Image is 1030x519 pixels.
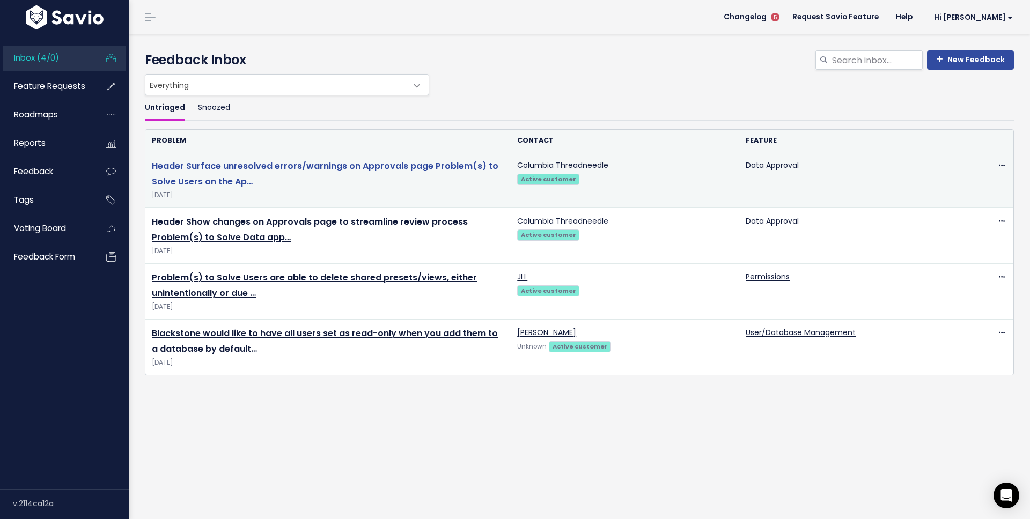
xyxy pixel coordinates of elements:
div: Open Intercom Messenger [994,483,1019,508]
a: Blackstone would like to have all users set as read-only when you add them to a database by default… [152,327,498,355]
span: Hi [PERSON_NAME] [934,13,1013,21]
span: [DATE] [152,301,504,313]
th: Feature [739,130,968,152]
h4: Feedback Inbox [145,50,1014,70]
a: Help [887,9,921,25]
th: Contact [511,130,739,152]
span: Reports [14,137,46,149]
span: [DATE] [152,357,504,368]
a: Hi [PERSON_NAME] [921,9,1021,26]
span: Voting Board [14,223,66,234]
span: Tags [14,194,34,205]
a: Active customer [549,340,611,351]
span: Everything [145,75,407,95]
a: User/Database Management [746,327,856,338]
strong: Active customer [521,175,576,183]
a: Reports [3,131,89,155]
strong: Active customer [521,231,576,239]
ul: Filter feature requests [145,95,1014,121]
a: Snoozed [198,95,230,121]
span: Changelog [724,13,767,21]
input: Search inbox... [831,50,923,70]
a: Feedback [3,159,89,184]
a: Inbox (4/0) [3,46,89,70]
a: JLL [517,271,527,282]
a: Untriaged [145,95,185,121]
th: Problem [145,130,511,152]
a: Data Approval [746,160,799,170]
span: 5 [771,13,779,21]
a: Tags [3,188,89,212]
a: New Feedback [927,50,1014,70]
a: Columbia Threadneedle [517,216,608,226]
a: Voting Board [3,216,89,241]
a: Header Show changes on Approvals page to streamline review process Problem(s) to Solve Data app… [152,216,468,243]
span: [DATE] [152,246,504,257]
a: Active customer [517,229,579,240]
span: [DATE] [152,190,504,201]
strong: Active customer [521,286,576,295]
a: Request Savio Feature [784,9,887,25]
span: Feature Requests [14,80,85,92]
span: Everything [145,74,429,95]
span: Inbox (4/0) [14,52,59,63]
a: Active customer [517,173,579,184]
a: Data Approval [746,216,799,226]
span: Roadmaps [14,109,58,120]
a: [PERSON_NAME] [517,327,576,338]
img: logo-white.9d6f32f41409.svg [23,5,106,29]
a: Active customer [517,285,579,295]
a: Problem(s) to Solve Users are able to delete shared presets/views, either unintentionally or due … [152,271,477,299]
a: Permissions [746,271,790,282]
div: v.2114ca12a [13,490,129,517]
a: Feature Requests [3,74,89,99]
span: Feedback [14,166,53,177]
strong: Active customer [553,342,608,351]
span: Unknown [517,342,547,351]
a: Feedback form [3,244,89,269]
a: Roadmaps [3,102,89,127]
a: Header Surface unresolved errors/warnings on Approvals page Problem(s) to Solve Users on the Ap… [152,160,498,188]
span: Feedback form [14,251,75,262]
a: Columbia Threadneedle [517,160,608,170]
